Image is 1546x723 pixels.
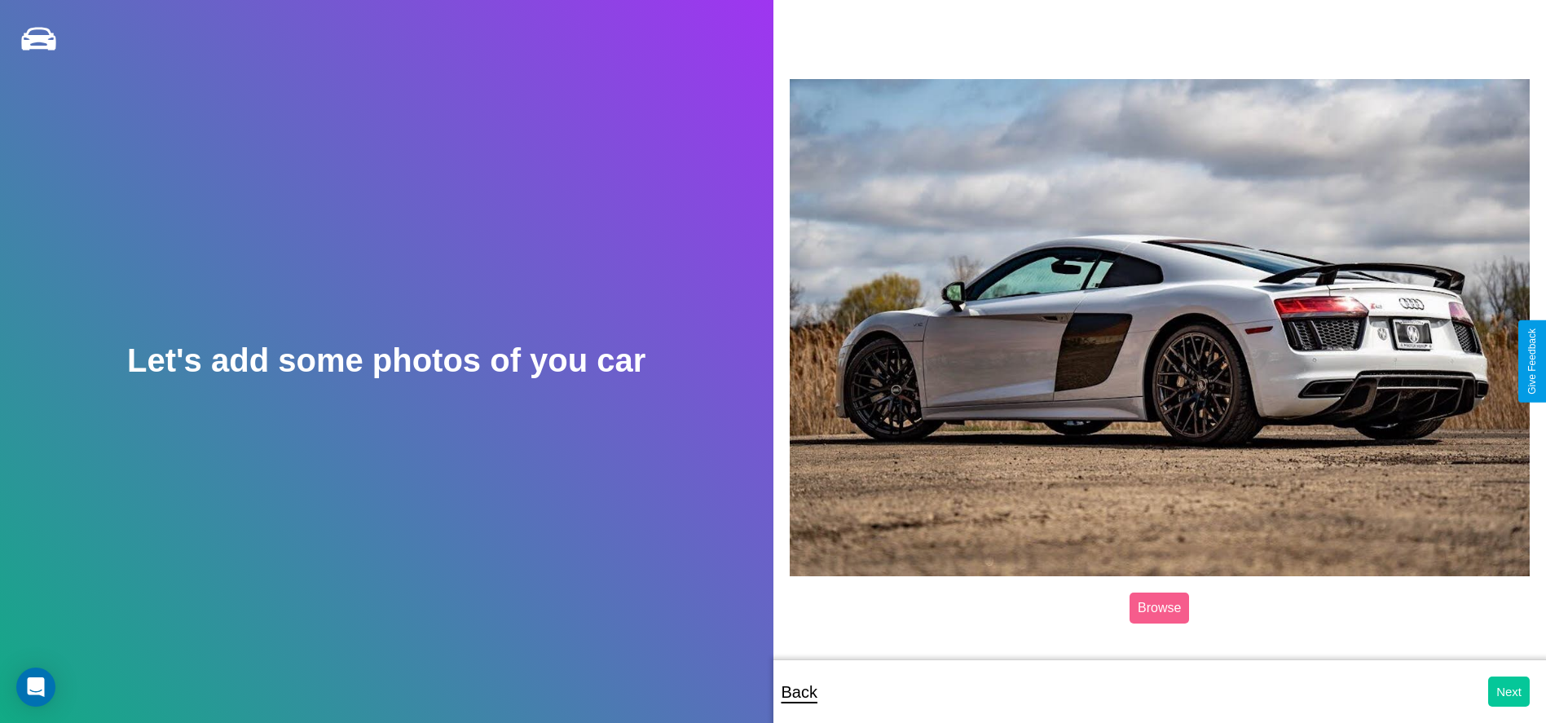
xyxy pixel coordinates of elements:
button: Next [1488,677,1530,707]
label: Browse [1130,593,1189,624]
div: Open Intercom Messenger [16,668,55,707]
div: Give Feedback [1526,328,1538,395]
p: Back [782,677,817,707]
img: posted [790,79,1531,576]
h2: Let's add some photos of you car [127,342,645,379]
